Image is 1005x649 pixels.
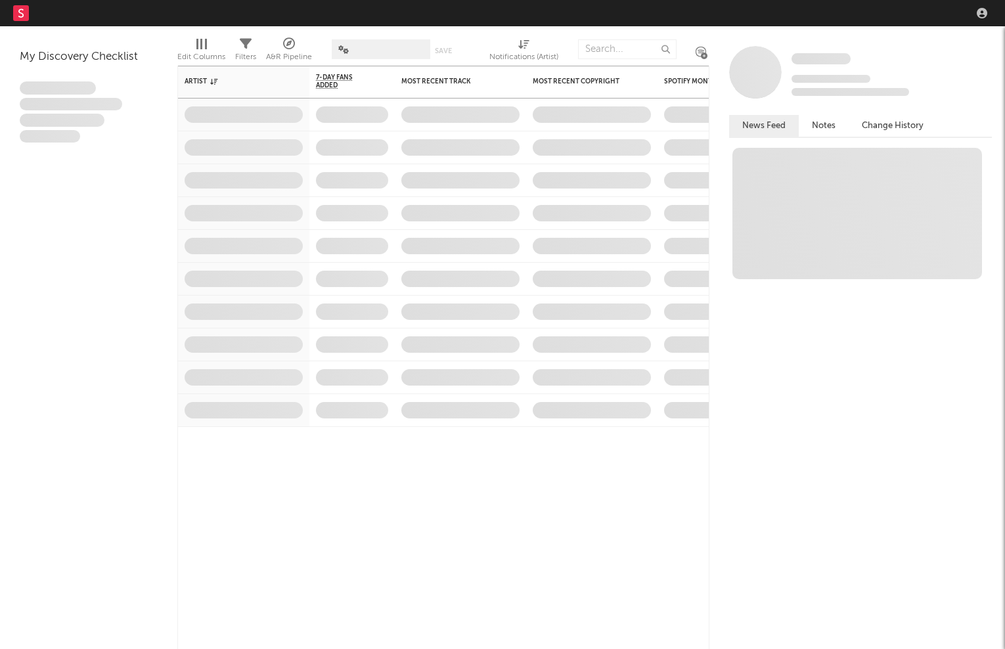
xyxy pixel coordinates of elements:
[792,75,870,83] span: Tracking Since: [DATE]
[20,114,104,127] span: Praesent ac interdum
[799,115,849,137] button: Notes
[235,49,256,65] div: Filters
[489,33,558,71] div: Notifications (Artist)
[849,115,937,137] button: Change History
[20,49,158,65] div: My Discovery Checklist
[235,33,256,71] div: Filters
[266,49,312,65] div: A&R Pipeline
[401,78,500,85] div: Most Recent Track
[792,53,851,64] span: Some Artist
[729,115,799,137] button: News Feed
[185,78,283,85] div: Artist
[20,130,80,143] span: Aliquam viverra
[177,33,225,71] div: Edit Columns
[20,81,96,95] span: Lorem ipsum dolor
[792,53,851,66] a: Some Artist
[489,49,558,65] div: Notifications (Artist)
[20,98,122,111] span: Integer aliquet in purus et
[266,33,312,71] div: A&R Pipeline
[792,88,909,96] span: 0 fans last week
[435,47,452,55] button: Save
[664,78,763,85] div: Spotify Monthly Listeners
[316,74,368,89] span: 7-Day Fans Added
[578,39,677,59] input: Search...
[533,78,631,85] div: Most Recent Copyright
[177,49,225,65] div: Edit Columns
